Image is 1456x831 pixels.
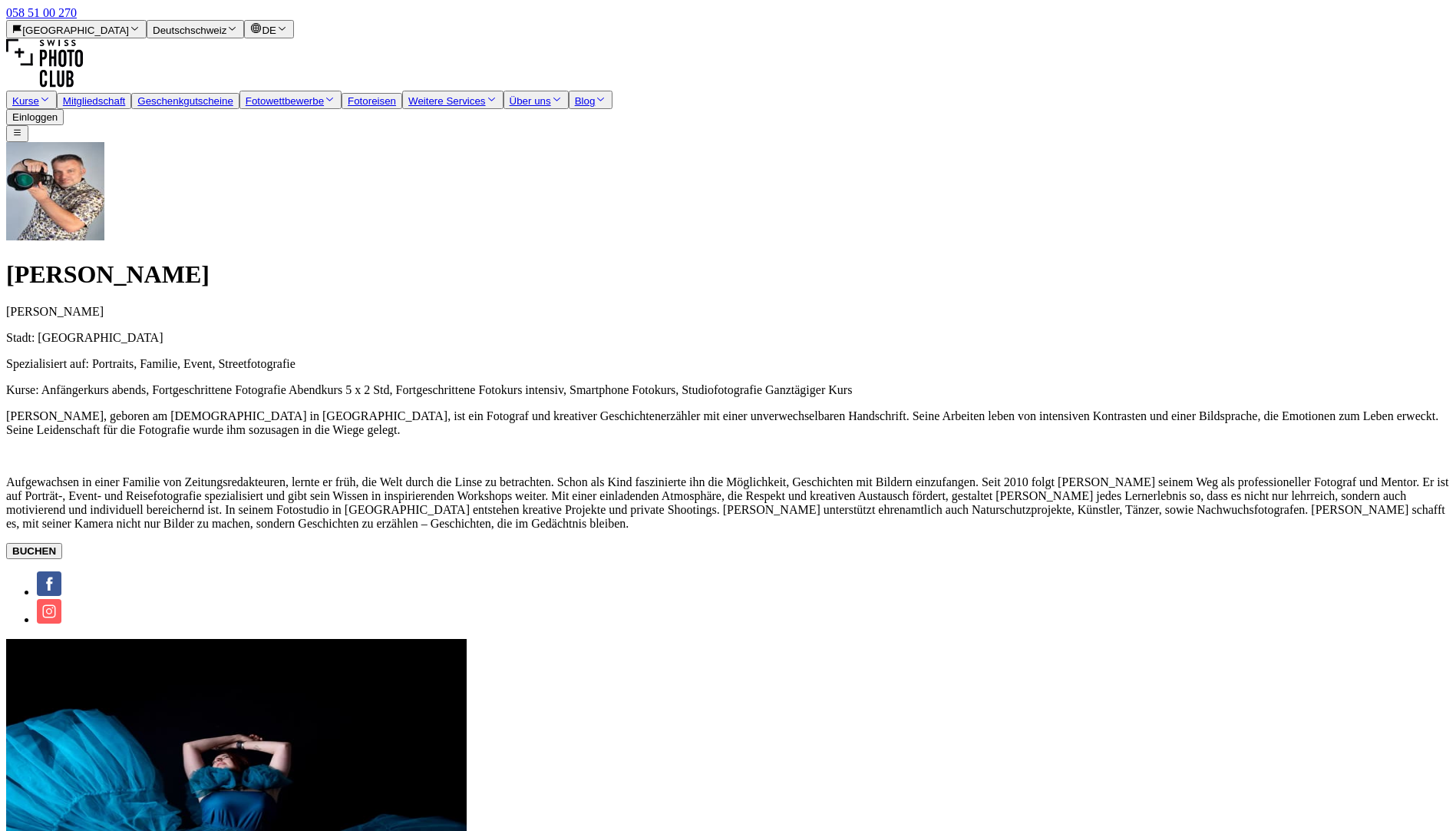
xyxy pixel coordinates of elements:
[6,383,39,396] span: Kurse :
[503,91,569,109] button: Über uns
[6,38,83,88] img: Swiss photo club
[6,125,28,142] button: Menu
[402,91,503,109] button: Weitere Services
[569,91,613,109] button: Blog
[6,20,147,38] button: [GEOGRAPHIC_DATA]
[6,260,1450,289] h1: [PERSON_NAME]
[6,91,57,109] button: Kurse
[6,331,38,344] span: Stadt :
[6,6,77,19] a: 058 51 00 270
[37,599,61,624] img: Instagram
[37,571,61,596] img: Facebook
[6,383,1450,397] p: Anfängerkurs abends, Fortgeschrittene Fotografie Abendkurs 5 x 2 Std, Fortgeschrittene Fotokurs i...
[244,20,294,38] button: DE
[6,305,1450,319] p: [PERSON_NAME]
[57,93,132,109] button: Mitgliedschaft
[6,475,1450,531] p: Aufgewachsen in einer Familie von Zeitungsredakteuren, lernte er früh, die Welt durch die Linse z...
[12,545,56,557] b: BUCHEN
[348,95,396,107] a: Fotoreisen
[6,543,62,559] button: BUCHEN
[6,357,89,370] span: Spezialisiert auf :
[137,95,233,107] a: Geschenkgutscheine
[131,93,239,109] button: Geschenkgutscheine
[342,93,402,109] button: Fotoreisen
[6,331,1450,345] p: [GEOGRAPHIC_DATA]
[147,20,244,38] button: Deutschschweiz
[6,357,1450,371] p: Portraits, Familie, Event, Streetfotografie
[6,142,104,240] img: Jonas Wiemann
[246,95,335,107] a: Fotowettbewerbe
[575,95,607,107] a: Blog
[6,109,64,125] button: Einloggen
[6,409,1450,437] p: [PERSON_NAME], geboren am [DEMOGRAPHIC_DATA] in [GEOGRAPHIC_DATA], ist ein Fotograf und kreativer...
[239,91,342,109] button: Fotowettbewerbe
[12,95,51,107] a: Kurse
[408,95,497,107] a: Weitere Services
[63,95,126,107] a: Mitgliedschaft
[510,95,563,107] a: Über uns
